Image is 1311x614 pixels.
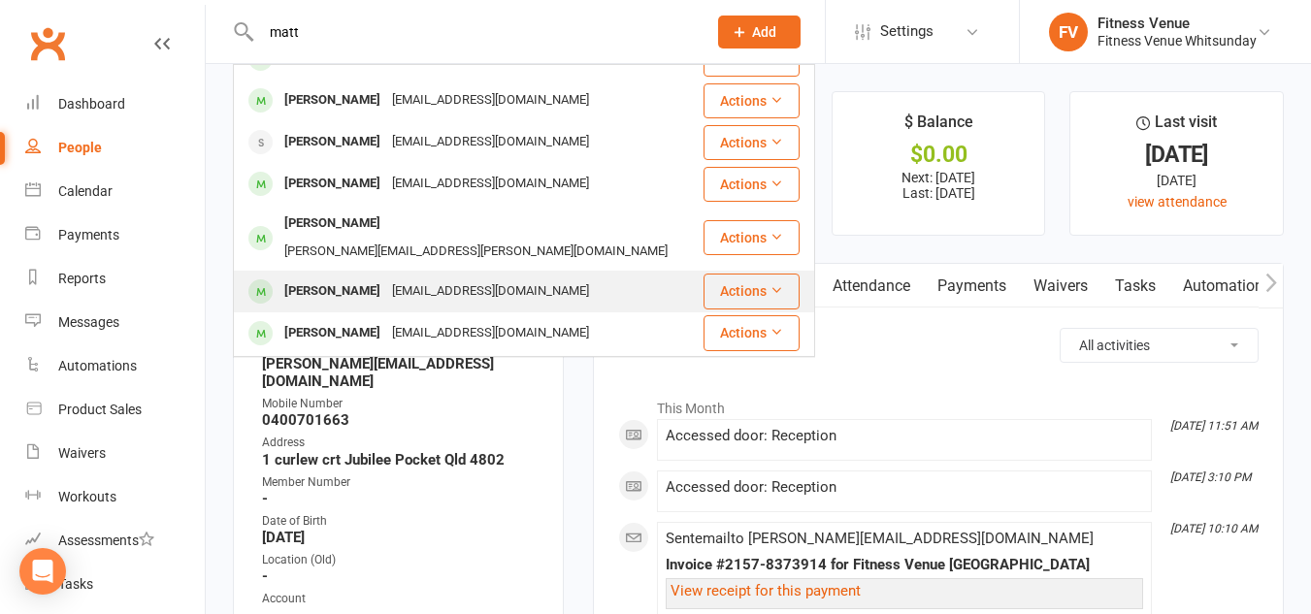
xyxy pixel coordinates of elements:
[1020,264,1101,308] a: Waivers
[1170,419,1258,433] i: [DATE] 11:51 AM
[924,264,1020,308] a: Payments
[386,170,595,198] div: [EMAIL_ADDRESS][DOMAIN_NAME]
[58,533,154,548] div: Assessments
[262,512,538,531] div: Date of Birth
[25,432,205,475] a: Waivers
[1169,264,1285,308] a: Automations
[718,16,801,48] button: Add
[819,264,924,308] a: Attendance
[1136,110,1217,145] div: Last visit
[23,19,72,68] a: Clubworx
[1098,15,1257,32] div: Fitness Venue
[262,355,538,390] strong: [PERSON_NAME][EMAIL_ADDRESS][DOMAIN_NAME]
[58,227,119,242] div: Payments
[58,271,106,286] div: Reports
[704,125,800,160] button: Actions
[704,315,800,350] button: Actions
[262,567,538,585] strong: -
[666,479,1143,496] div: Accessed door: Reception
[1170,522,1258,535] i: [DATE] 10:10 AM
[25,257,205,301] a: Reports
[25,170,205,213] a: Calendar
[58,358,137,373] div: Automations
[850,170,1028,201] p: Next: [DATE] Last: [DATE]
[1049,13,1088,51] div: FV
[25,388,205,432] a: Product Sales
[19,548,66,595] div: Open Intercom Messenger
[1088,170,1265,191] div: [DATE]
[58,402,142,417] div: Product Sales
[666,530,1094,547] span: Sent email to [PERSON_NAME][EMAIL_ADDRESS][DOMAIN_NAME]
[1170,470,1251,484] i: [DATE] 3:10 PM
[262,395,538,413] div: Mobile Number
[58,489,116,504] div: Workouts
[25,475,205,519] a: Workouts
[386,86,595,114] div: [EMAIL_ADDRESS][DOMAIN_NAME]
[25,344,205,388] a: Automations
[1101,264,1169,308] a: Tasks
[1128,194,1227,210] a: view attendance
[25,213,205,257] a: Payments
[279,128,386,156] div: [PERSON_NAME]
[262,490,538,507] strong: -
[262,529,538,546] strong: [DATE]
[58,314,119,330] div: Messages
[58,96,125,112] div: Dashboard
[279,277,386,306] div: [PERSON_NAME]
[850,145,1028,165] div: $0.00
[666,428,1143,444] div: Accessed door: Reception
[262,551,538,569] div: Location (Old)
[671,582,861,599] a: View receipt for this payment
[618,328,1259,358] h3: Activity
[279,170,386,198] div: [PERSON_NAME]
[255,18,693,46] input: Search...
[386,128,595,156] div: [EMAIL_ADDRESS][DOMAIN_NAME]
[386,319,595,347] div: [EMAIL_ADDRESS][DOMAIN_NAME]
[618,388,1259,419] li: This Month
[262,473,538,492] div: Member Number
[904,110,973,145] div: $ Balance
[25,563,205,606] a: Tasks
[279,210,386,238] div: [PERSON_NAME]
[704,167,800,202] button: Actions
[279,319,386,347] div: [PERSON_NAME]
[666,557,1143,573] div: Invoice #2157-8373914 for Fitness Venue [GEOGRAPHIC_DATA]
[1098,32,1257,49] div: Fitness Venue Whitsunday
[262,434,538,452] div: Address
[262,590,538,608] div: Account
[25,519,205,563] a: Assessments
[58,183,113,199] div: Calendar
[704,274,800,308] button: Actions
[58,576,93,592] div: Tasks
[262,411,538,429] strong: 0400701663
[704,83,800,118] button: Actions
[1088,145,1265,165] div: [DATE]
[58,140,102,155] div: People
[25,82,205,126] a: Dashboard
[58,445,106,461] div: Waivers
[262,451,538,469] strong: 1 curlew crt Jubilee Pocket Qld 4802
[25,301,205,344] a: Messages
[752,24,776,40] span: Add
[386,277,595,306] div: [EMAIL_ADDRESS][DOMAIN_NAME]
[279,238,673,266] div: [PERSON_NAME][EMAIL_ADDRESS][PERSON_NAME][DOMAIN_NAME]
[25,126,205,170] a: People
[279,86,386,114] div: [PERSON_NAME]
[880,10,934,53] span: Settings
[704,220,800,255] button: Actions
